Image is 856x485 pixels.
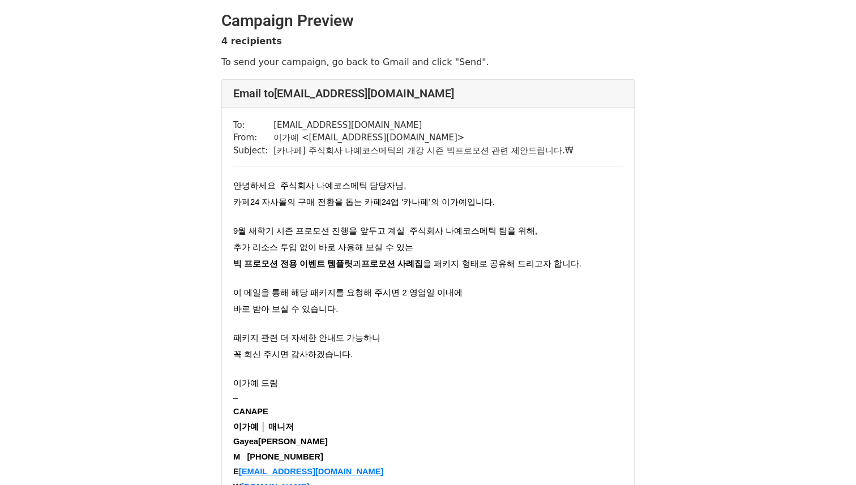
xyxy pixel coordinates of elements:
span: [EMAIL_ADDRESS][DOMAIN_NAME] [239,467,384,476]
span: 을 패키지 형태로 공유해 드리고자 합니다. [423,259,581,268]
a: [EMAIL_ADDRESS][DOMAIN_NAME] [239,466,384,477]
span: 패키지 관련 더 자세한 안내도 가능하니 [233,333,380,342]
span: 이 메일을 통해 해당 패키지를 요청해 주시면 2 영업일 이내에 [233,288,463,297]
span: 추가 리소스 투입 없이 바로 사용해 보실 수 있는 [233,243,413,252]
span: 카페24 자사몰의 구매 전환을 돕는 카페24앱 ‘카나페’의 이가예입니다. [233,198,495,207]
td: Subject: [233,144,273,157]
h4: Email to [EMAIL_ADDRESS][DOMAIN_NAME] [233,87,623,100]
p: To send your campaign, go back to Gmail and click "Send". [221,56,635,68]
span: E [233,467,239,476]
td: [EMAIL_ADDRESS][DOMAIN_NAME] [273,119,573,132]
strong: 4 recipients [221,36,282,46]
span: 9월 새학기 시즌 프로모션 진행을 앞두고 계실 주식회사 나예코스메틱 팀을 위해, [233,226,537,235]
span: 바로 받아 보실 수 있습니다. [233,304,338,314]
span: 이가예 드림 [233,379,278,388]
span: 프로모션 사례집 [361,259,423,268]
td: From: [233,131,273,144]
td: [카나페] 주식회사 나예코스메틱의 개강 시즌 빅프로모션 관련 제안드립니다.₩ [273,144,573,157]
span: – [233,393,238,402]
span: Gayea [233,437,258,446]
h2: Campaign Preview [221,11,635,31]
span: M [PHONE_NUMBER] [233,452,323,461]
span: 꼭 회신 주시면 감사하겠습니다. [233,350,353,359]
span: 과 [353,259,361,268]
td: To: [233,119,273,132]
span: [PERSON_NAME] [233,437,328,446]
span: CANAPE [233,407,268,416]
span: 안녕하세요 주식회사 나예코스메틱 담당자님, [233,181,406,190]
span: 빅 프로모션 전용 이벤트 템플릿 [233,259,353,268]
td: 이가예 < [EMAIL_ADDRESS][DOMAIN_NAME] > [273,131,573,144]
span: 이가예 │ 매니저 [233,422,294,431]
